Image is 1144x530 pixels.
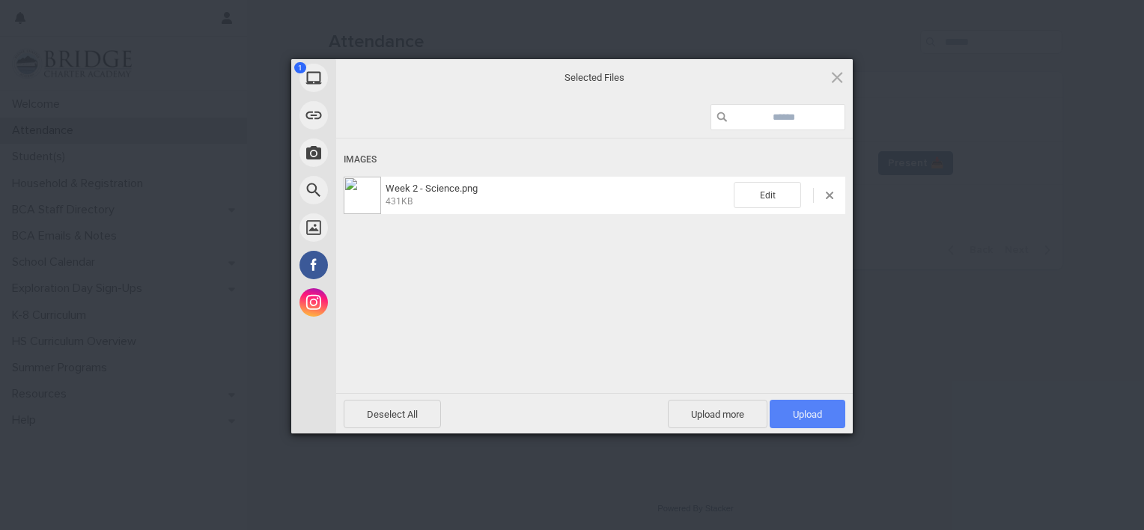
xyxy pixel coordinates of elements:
div: My Device [291,59,471,97]
span: Deselect All [344,400,441,428]
span: 1 [294,62,306,73]
div: Facebook [291,246,471,284]
div: Link (URL) [291,97,471,134]
span: Upload [793,409,822,420]
span: Edit [734,182,801,208]
span: Upload more [668,400,767,428]
span: Week 2 - Science.png [386,183,478,194]
div: Images [344,146,845,174]
div: Unsplash [291,209,471,246]
span: 431KB [386,196,413,207]
div: Web Search [291,171,471,209]
span: Week 2 - Science.png [381,183,734,207]
span: Selected Files [445,71,744,85]
img: 68ead9e8-d248-42d6-9a96-b3c082016186 [344,177,381,214]
div: Take Photo [291,134,471,171]
span: Click here or hit ESC to close picker [829,69,845,85]
span: Upload [770,400,845,428]
div: Instagram [291,284,471,321]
